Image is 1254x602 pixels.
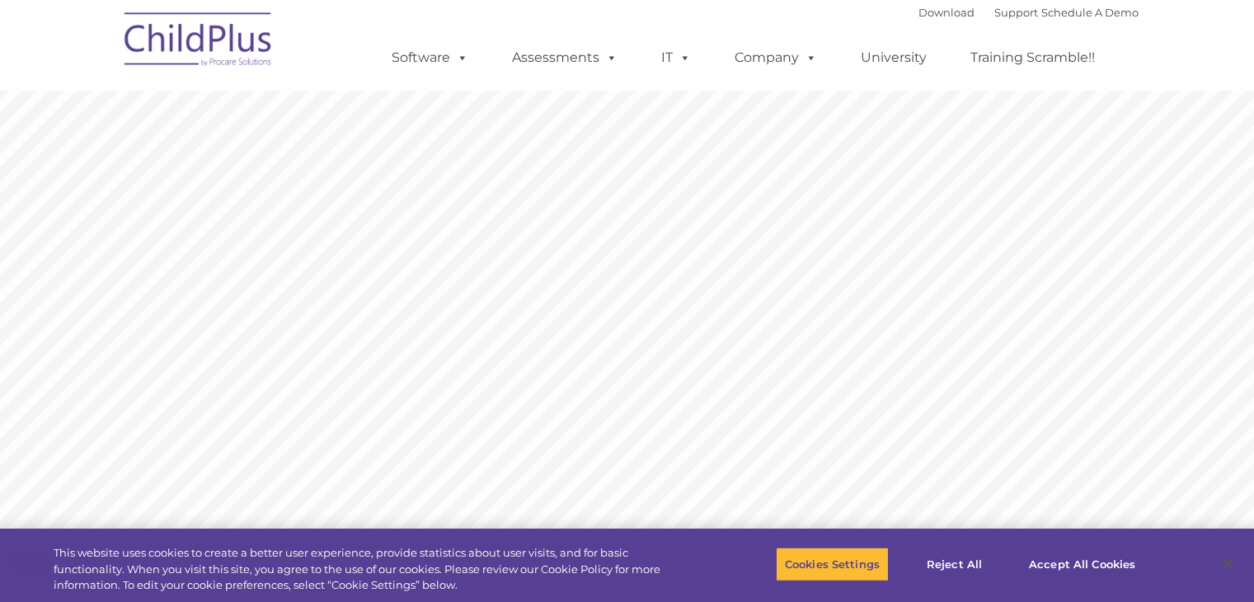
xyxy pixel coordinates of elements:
[954,41,1111,74] a: Training Scramble!!
[844,41,943,74] a: University
[918,6,1139,19] font: |
[54,545,690,594] div: This website uses cookies to create a better user experience, provide statistics about user visit...
[776,547,889,581] button: Cookies Settings
[994,6,1038,19] a: Support
[645,41,707,74] a: IT
[1209,546,1246,582] button: Close
[718,41,834,74] a: Company
[116,1,281,83] img: ChildPlus by Procare Solutions
[918,6,975,19] a: Download
[903,547,1006,581] button: Reject All
[495,41,634,74] a: Assessments
[375,41,485,74] a: Software
[1041,6,1139,19] a: Schedule A Demo
[1020,547,1144,581] button: Accept All Cookies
